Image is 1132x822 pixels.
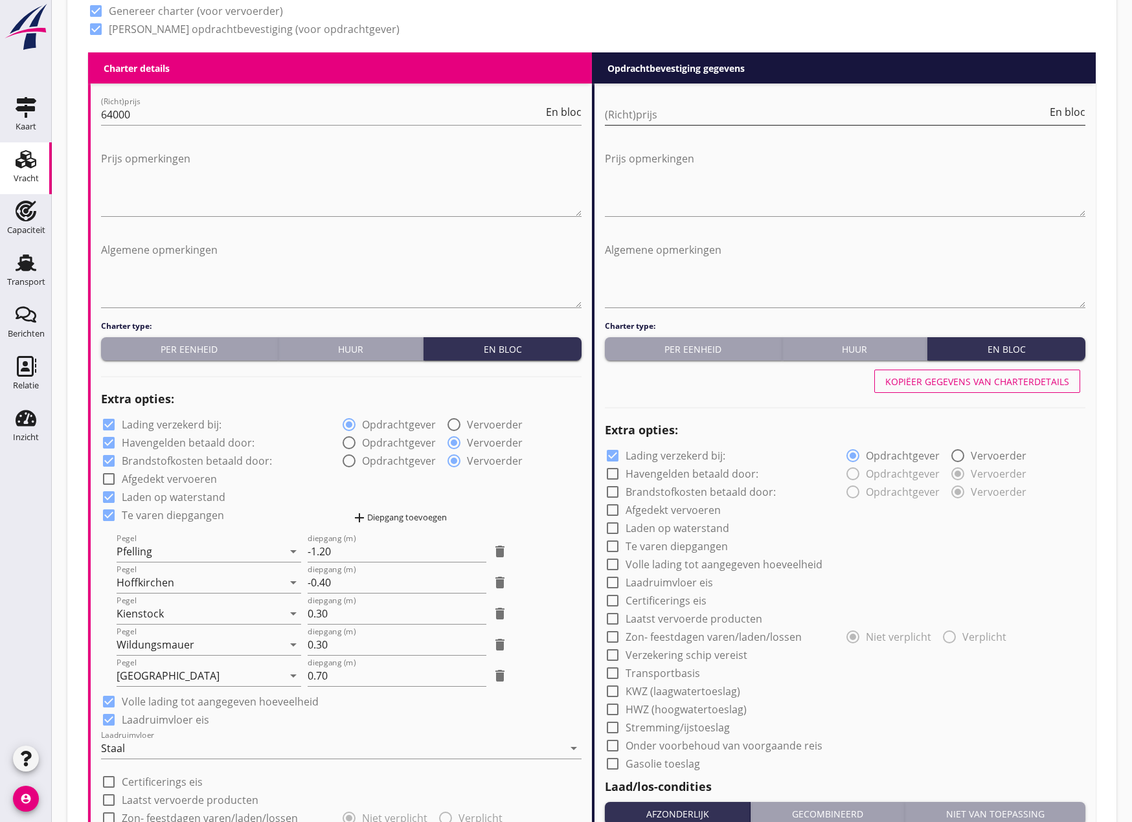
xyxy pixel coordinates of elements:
[362,418,436,431] label: Opdrachtgever
[626,685,740,698] label: KWZ (laagwatertoeslag)
[101,390,582,408] h2: Extra opties:
[122,713,209,726] label: Laadruimvloer eis
[429,342,576,356] div: En bloc
[566,740,582,756] i: arrow_drop_down
[626,558,822,571] label: Volle lading tot aangegeven hoeveelheid
[933,342,1080,356] div: En bloc
[626,594,707,607] label: Certificerings eis
[756,807,899,821] div: Gecombineerd
[308,541,486,562] input: diepgang (m)
[122,472,217,485] label: Afgedekt vervoeren
[122,509,224,522] label: Te varen diepgangen
[626,649,747,661] label: Verzekering schip vereist
[284,342,418,356] div: Huur
[866,449,940,462] label: Opdrachtgever
[605,337,782,361] button: Per eenheid
[605,148,1085,216] textarea: Prijs opmerkingen
[626,612,762,625] label: Laatst vervoerde producten
[109,23,400,36] label: [PERSON_NAME] opdrachtbevestiging (voor opdrachtgever)
[286,575,301,590] i: arrow_drop_down
[626,739,822,752] label: Onder voorbehoud van voorgaande reis
[16,122,36,131] div: Kaart
[971,449,1026,462] label: Vervoerder
[546,107,582,117] span: En bloc
[13,786,39,812] i: account_circle
[101,742,125,754] div: Staal
[626,630,802,643] label: Zon- feestdagen varen/laden/lossen
[346,509,452,527] button: Diepgang toevoegen
[286,668,301,683] i: arrow_drop_down
[492,544,508,559] i: delete
[605,421,1085,439] h2: Extra opties:
[927,337,1085,361] button: En bloc
[101,337,278,361] button: Per eenheid
[308,665,486,686] input: diepgang (m)
[467,454,523,467] label: Vervoerder
[286,637,301,652] i: arrow_drop_down
[610,342,776,356] div: Per eenheid
[1050,107,1085,117] span: En bloc
[492,637,508,652] i: delete
[626,721,730,734] label: Stremming/ijstoeslag
[122,418,221,431] label: Lading verzekerd bij:
[362,454,436,467] label: Opdrachtgever
[605,239,1085,307] textarea: Algemene opmerkingen
[101,320,582,332] h4: Charter type:
[626,522,729,535] label: Laden op waterstand
[101,148,582,216] textarea: Prijs opmerkingen
[610,807,745,821] div: Afzonderlijk
[352,510,447,526] div: Diepgang toevoegen
[626,757,700,770] label: Gasolie toeslag
[3,3,49,51] img: logo-small.a267ee39.svg
[787,342,922,356] div: Huur
[278,337,424,361] button: Huur
[7,278,45,286] div: Transport
[782,337,928,361] button: Huur
[122,454,272,467] label: Brandstofkosten betaald door:
[117,577,174,588] div: Hoffkirchen
[626,485,776,498] label: Brandstofkosten betaald door:
[467,418,523,431] label: Vervoerder
[8,329,45,338] div: Berichten
[308,634,486,655] input: diepgang (m)
[14,174,39,183] div: Vracht
[101,104,543,125] input: (Richt)prijs
[117,608,164,619] div: Kienstock
[605,320,1085,332] h4: Charter type:
[7,226,45,234] div: Capaciteit
[424,337,582,361] button: En bloc
[13,381,39,390] div: Relatie
[106,342,273,356] div: Per eenheid
[122,436,255,449] label: Havengelden betaald door:
[101,239,582,307] textarea: Algemene opmerkingen
[286,544,301,559] i: arrow_drop_down
[626,449,725,462] label: Lading verzekerd bij:
[605,104,1047,125] input: (Richt)prijs
[626,703,747,716] label: HWZ (hoogwatertoeslag)
[286,606,301,621] i: arrow_drop_down
[117,639,194,650] div: Wildungsmauer
[117,670,220,682] div: [GEOGRAPHIC_DATA]
[122,491,225,504] label: Laden op waterstand
[13,433,39,441] div: Inzicht
[109,5,283,17] label: Genereer charter (voor vervoerder)
[626,540,728,553] label: Te varen diepgangen
[122,775,203,788] label: Certificerings eis
[626,576,713,589] label: Laadruimvloer eis
[362,436,436,449] label: Opdrachtgever
[352,510,367,526] i: add
[910,807,1080,821] div: Niet van toepassing
[467,436,523,449] label: Vervoerder
[874,370,1080,393] button: Kopiëer gegevens van charterdetails
[308,603,486,624] input: diepgang (m)
[308,572,486,593] input: diepgang (m)
[605,778,1085,795] h2: Laad/los-condities
[117,546,152,557] div: Pfelling
[626,504,721,517] label: Afgedekt vervoeren
[492,668,508,683] i: delete
[626,467,758,480] label: Havengelden betaald door:
[492,606,508,621] i: delete
[885,375,1069,388] div: Kopiëer gegevens van charterdetails
[122,794,258,806] label: Laatst vervoerde producten
[492,575,508,590] i: delete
